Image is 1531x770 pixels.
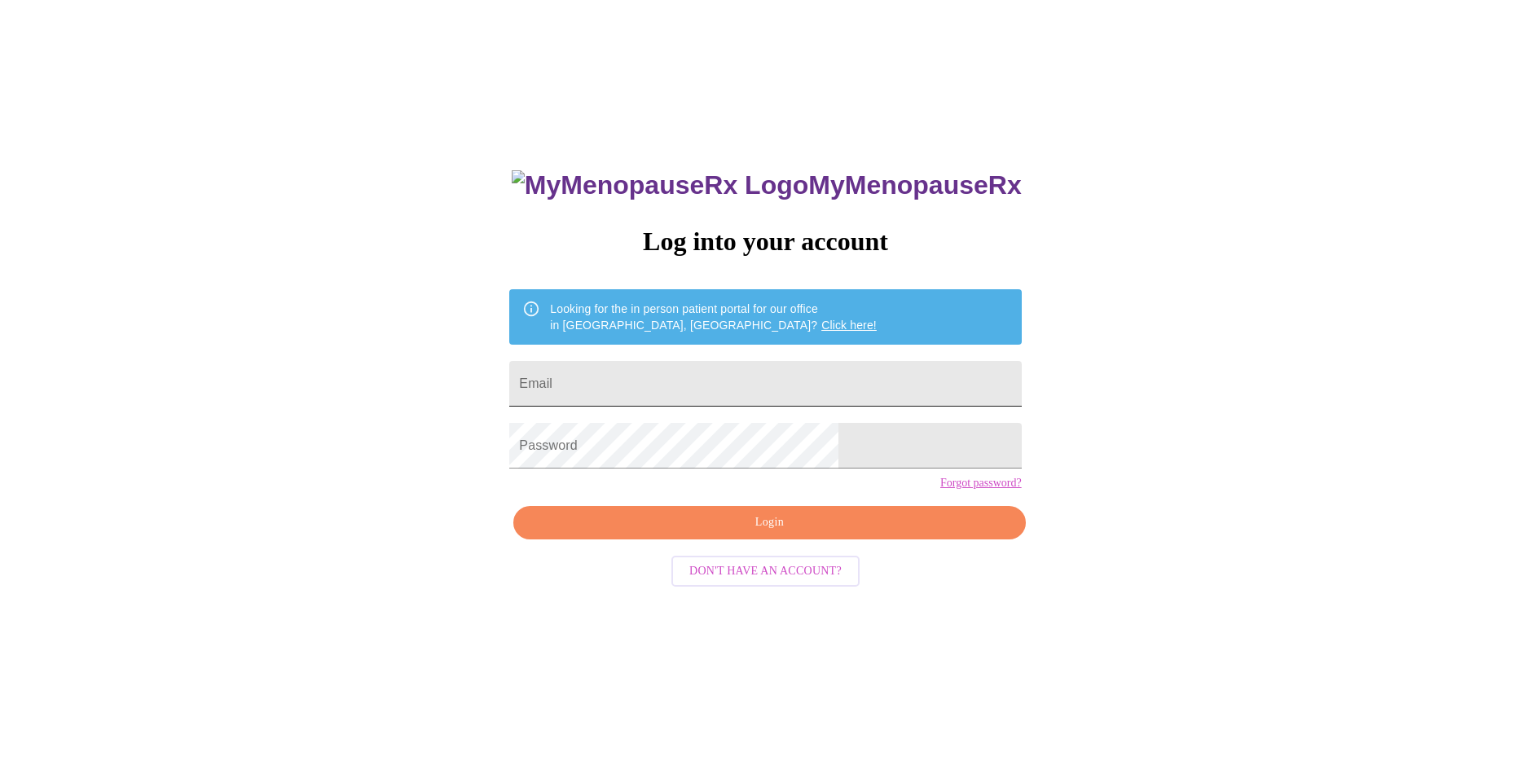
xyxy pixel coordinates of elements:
h3: Log into your account [509,227,1021,257]
a: Click here! [821,319,877,332]
button: Login [513,506,1025,539]
div: Looking for the in person patient portal for our office in [GEOGRAPHIC_DATA], [GEOGRAPHIC_DATA]? [550,294,877,340]
span: Don't have an account? [689,561,842,582]
img: MyMenopauseRx Logo [512,170,808,200]
span: Login [532,513,1006,533]
h3: MyMenopauseRx [512,170,1022,200]
button: Don't have an account? [671,556,860,587]
a: Don't have an account? [667,562,864,576]
a: Forgot password? [940,477,1022,490]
